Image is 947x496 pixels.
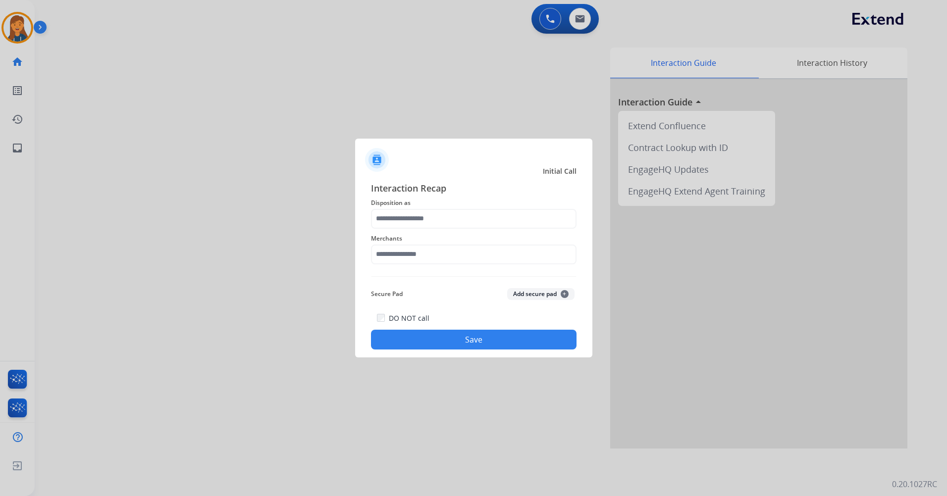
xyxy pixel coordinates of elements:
span: Disposition as [371,197,577,209]
span: Secure Pad [371,288,403,300]
button: Add secure pad+ [507,288,575,300]
button: Save [371,330,577,349]
span: Interaction Recap [371,181,577,197]
span: Merchants [371,233,577,245]
img: contact-recap-line.svg [371,276,577,277]
span: + [561,290,569,298]
label: DO NOT call [389,313,429,323]
p: 0.20.1027RC [892,478,937,490]
img: contactIcon [365,148,389,172]
span: Initial Call [543,166,577,176]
